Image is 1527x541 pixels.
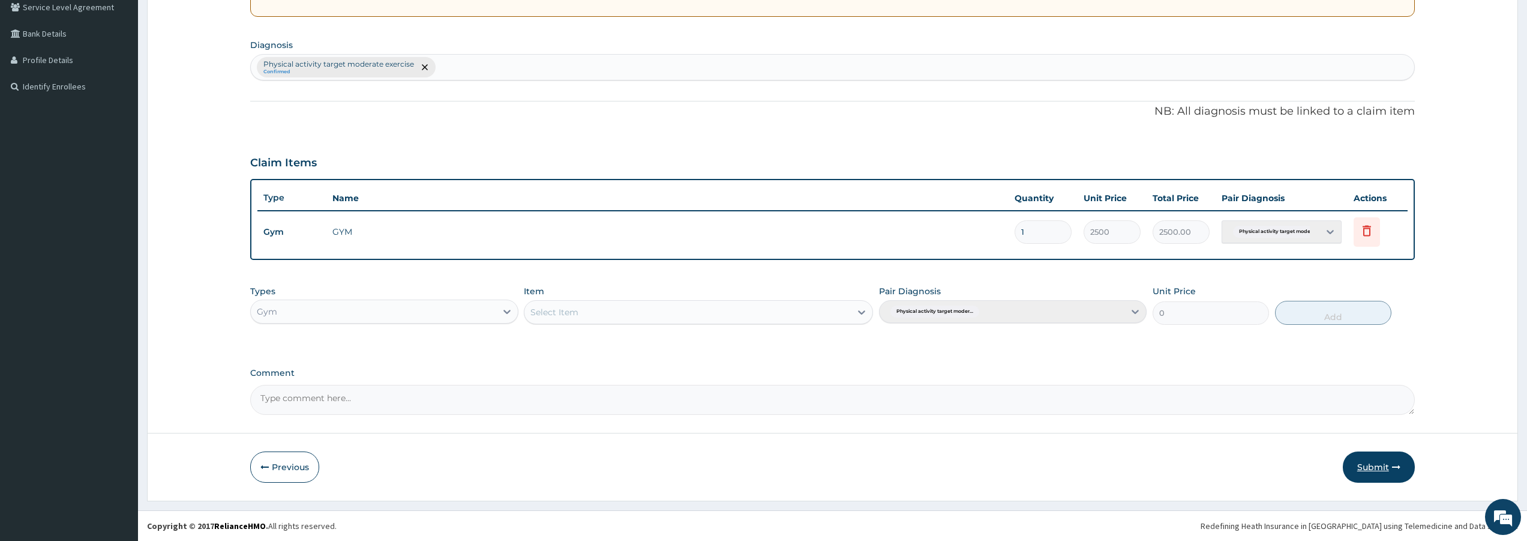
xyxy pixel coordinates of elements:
[250,452,319,483] button: Previous
[197,6,226,35] div: Minimize live chat window
[530,306,578,318] div: Select Item
[879,285,941,297] label: Pair Diagnosis
[250,157,317,170] h3: Claim Items
[1147,186,1216,210] th: Total Price
[250,104,1415,119] p: NB: All diagnosis must be linked to a claim item
[1343,452,1415,483] button: Submit
[1348,186,1408,210] th: Actions
[257,187,326,209] th: Type
[1275,301,1391,325] button: Add
[1216,186,1348,210] th: Pair Diagnosis
[1153,285,1196,297] label: Unit Price
[257,221,326,243] td: Gym
[138,510,1527,541] footer: All rights reserved.
[147,521,268,531] strong: Copyright © 2017 .
[1078,186,1147,210] th: Unit Price
[22,60,49,90] img: d_794563401_company_1708531726252_794563401
[1201,520,1518,532] div: Redefining Heath Insurance in [GEOGRAPHIC_DATA] using Telemedicine and Data Science!
[6,328,229,370] textarea: Type your message and hit 'Enter'
[326,220,1009,244] td: GYM
[524,285,544,297] label: Item
[250,368,1415,378] label: Comment
[257,306,277,318] div: Gym
[62,67,202,83] div: Chat with us now
[250,286,275,297] label: Types
[1009,186,1078,210] th: Quantity
[326,186,1009,210] th: Name
[250,39,293,51] label: Diagnosis
[214,521,266,531] a: RelianceHMO
[70,151,166,273] span: We're online!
